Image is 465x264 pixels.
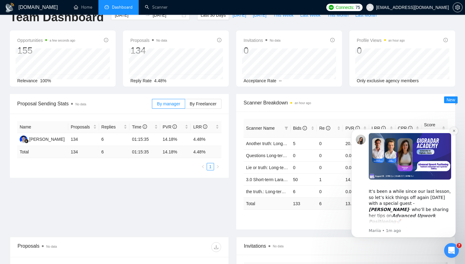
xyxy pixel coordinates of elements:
span: info-circle [330,38,335,42]
td: 0 [317,185,343,197]
td: 4.48 % [191,146,221,158]
td: 6 [317,197,343,209]
span: Re [319,126,330,131]
span: By manager [157,101,180,106]
span: Only exclusive agency members [357,78,419,83]
span: info-circle [173,124,177,129]
div: [PERSON_NAME] [29,136,65,143]
td: 14.18% [160,133,191,146]
iframe: Intercom notifications message [342,120,465,247]
li: Next Page [214,163,221,170]
span: Time [132,124,147,129]
span: info-circle [217,38,221,42]
span: dashboard [105,5,109,9]
span: PVR [163,124,177,129]
td: 0 [291,149,317,161]
span: setting [453,5,462,10]
span: Acceptance Rate [244,78,276,83]
span: 75 [356,4,360,11]
time: an hour ago [295,101,311,105]
td: 01:15:35 [129,133,160,146]
span: Relevance [17,78,38,83]
span: Opportunities [17,37,75,44]
img: upwork-logo.png [329,5,334,10]
span: Replies [101,124,123,130]
th: Proposals [68,121,99,133]
a: Another truth: Long-term laravel gigradar [246,141,324,146]
td: 133 [291,197,317,209]
a: Questions Long-term vue gigradar [246,153,311,158]
span: Proposals [71,124,92,130]
span: Scanner Breakdown [244,99,448,107]
span: filter [283,124,289,133]
li: Previous Page [199,163,207,170]
button: This Month [324,10,352,20]
span: No data [46,245,57,248]
span: Bids [293,126,307,131]
span: Last 30 Days [201,12,226,18]
span: Profile Views [357,37,405,44]
button: Last Month [352,10,380,20]
td: 01:15:35 [129,146,160,158]
td: 0 [317,137,343,149]
img: logo [5,3,15,13]
td: 134 [68,133,99,146]
time: a few seconds ago [50,39,75,42]
td: 134 [68,146,99,158]
span: Connects: [336,4,354,11]
button: download [211,242,221,252]
a: 1 [207,163,214,170]
span: -- [279,78,282,83]
td: 0 [291,161,317,173]
td: Total [244,197,291,209]
img: NM [20,136,27,143]
span: Last Week [300,12,320,18]
span: LRR [193,124,207,129]
button: Last Week [297,10,324,20]
span: download [212,245,221,250]
span: New [447,97,455,102]
span: Invitations [244,242,447,250]
button: setting [453,2,463,12]
a: homeHome [74,5,92,10]
span: to [145,13,150,18]
span: left [201,165,205,169]
span: info-circle [303,126,307,130]
span: No data [156,39,167,42]
span: 4.48% [154,78,166,83]
button: right [214,163,221,170]
span: No data [75,103,86,106]
button: Last 30 Days [197,10,229,20]
td: 1 [317,173,343,185]
button: [DATE] [249,10,270,20]
div: 0 [244,45,280,56]
div: 0 [357,45,405,56]
span: Invitations [244,37,280,44]
input: Start date [115,12,143,18]
span: Reply Rate [130,78,152,83]
button: left [199,163,207,170]
td: 0 [317,161,343,173]
img: gigradar-bm.png [24,139,29,143]
td: 6 [291,185,317,197]
span: info-circle [326,126,330,130]
td: 14.18 % [160,146,191,158]
td: Total [17,146,68,158]
span: 100% [40,78,51,83]
td: 4.48% [191,133,221,146]
td: 6 [99,146,130,158]
div: Proposals [18,242,119,252]
span: Dashboard [112,5,133,10]
span: info-circle [143,124,147,129]
span: info-circle [203,124,207,129]
span: info-circle [104,38,108,42]
span: This Week [273,12,293,18]
a: 3.0 Short-term Laravel [246,177,289,182]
